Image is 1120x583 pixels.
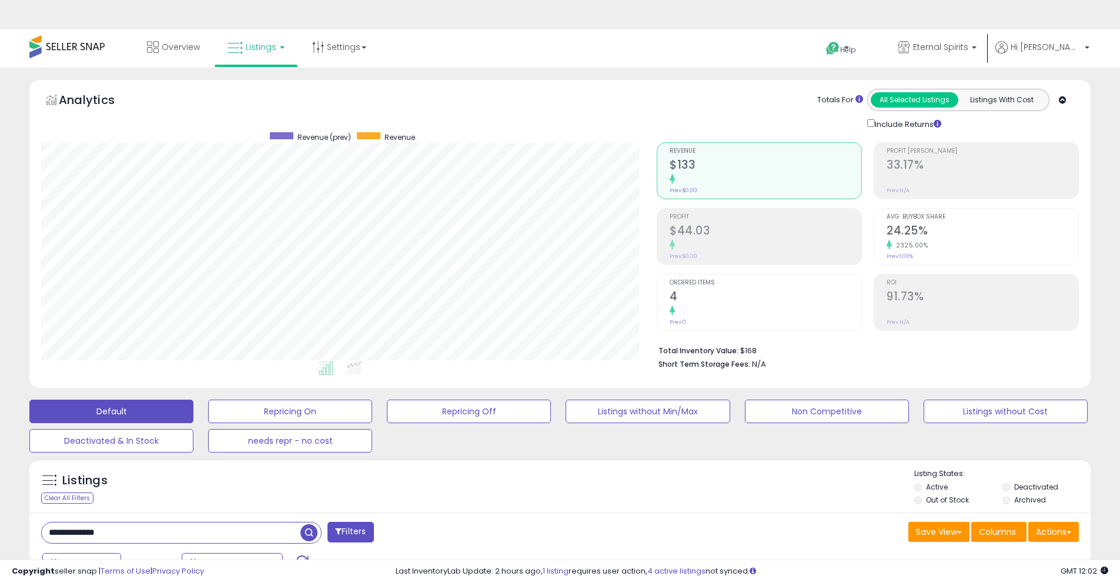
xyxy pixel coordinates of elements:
[887,224,1078,240] h2: 24.25%
[12,565,55,577] strong: Copyright
[914,468,1091,480] p: Listing States:
[387,400,551,423] button: Repricing Off
[858,117,955,130] div: Include Returns
[42,553,121,573] button: Last 7 Days
[817,95,863,106] div: Totals For
[670,214,861,220] span: Profit
[1011,41,1081,53] span: Hi [PERSON_NAME]
[152,565,204,577] a: Privacy Policy
[62,473,108,489] h5: Listings
[887,290,1078,306] h2: 91.73%
[670,148,861,155] span: Revenue
[670,158,861,174] h2: $133
[123,558,177,569] span: Compared to:
[913,41,968,53] span: Eternal Spirits
[208,400,372,423] button: Repricing On
[887,148,1078,155] span: Profit [PERSON_NAME]
[182,553,283,573] button: Aug-01 - Aug-07
[138,29,209,65] a: Overview
[745,400,909,423] button: Non Competitive
[752,358,766,370] span: N/A
[887,214,1078,220] span: Avg. Buybox Share
[908,522,969,542] button: Save View
[1014,495,1046,505] label: Archived
[29,400,193,423] button: Default
[887,280,1078,286] span: ROI
[297,132,351,142] span: Revenue (prev)
[208,429,372,453] button: needs repr - no cost
[889,29,985,68] a: Eternal Spirits
[1061,565,1108,577] span: 2025-08-16 12:02 GMT
[971,522,1027,542] button: Columns
[29,429,193,453] button: Deactivated & In Stock
[958,92,1045,108] button: Listings With Cost
[219,29,293,65] a: Listings
[887,187,910,194] small: Prev: N/A
[396,566,1108,577] div: Last InventoryLab Update: 2 hours ago, requires user action, not synced.
[658,343,1070,357] li: $168
[887,319,910,326] small: Prev: N/A
[658,346,738,356] b: Total Inventory Value:
[246,41,276,53] span: Listings
[817,32,879,68] a: Help
[101,565,151,577] a: Terms of Use
[303,29,375,65] a: Settings
[840,45,856,55] span: Help
[566,400,730,423] button: Listings without Min/Max
[887,253,913,260] small: Prev: 1.00%
[670,253,697,260] small: Prev: $0.00
[926,482,948,492] label: Active
[199,557,268,569] span: Aug-01 - Aug-07
[670,290,861,306] h2: 4
[1028,522,1079,542] button: Actions
[543,565,569,577] a: 1 listing
[658,359,750,369] b: Short Term Storage Fees:
[41,492,93,504] div: Clear All Filters
[12,566,204,577] div: seller snap | |
[887,158,1078,174] h2: 33.17%
[670,224,861,240] h2: $44.03
[1014,482,1058,492] label: Deactivated
[647,565,706,577] a: 4 active listings
[60,557,106,569] span: Last 7 Days
[59,92,138,111] h5: Analytics
[892,241,928,250] small: 2325.00%
[670,319,686,326] small: Prev: 0
[926,495,969,505] label: Out of Stock
[385,132,415,142] span: Revenue
[670,187,697,194] small: Prev: $0.00
[995,41,1089,68] a: Hi [PERSON_NAME]
[327,522,373,542] button: Filters
[825,41,840,56] i: Get Help
[162,41,200,53] span: Overview
[871,92,958,108] button: All Selected Listings
[979,526,1016,538] span: Columns
[924,400,1088,423] button: Listings without Cost
[670,280,861,286] span: Ordered Items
